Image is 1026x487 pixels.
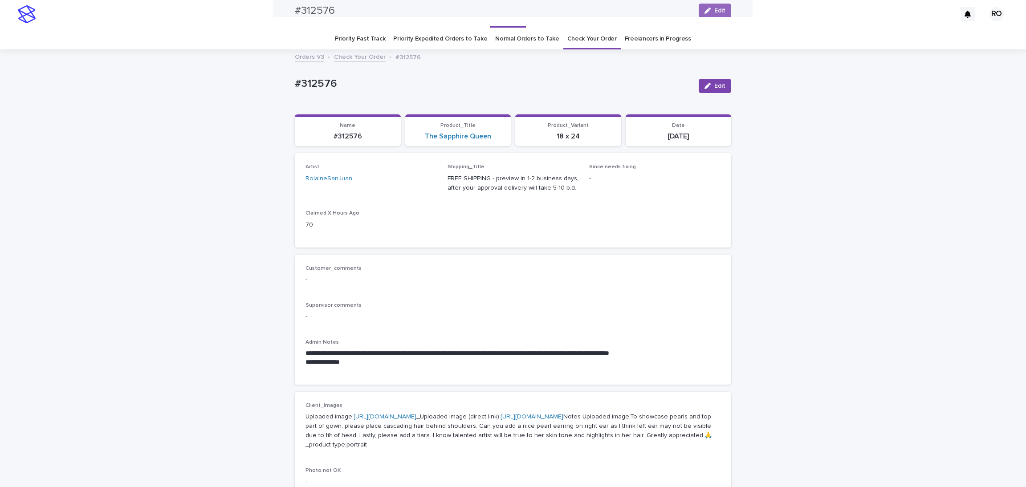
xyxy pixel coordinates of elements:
p: - [305,275,721,284]
p: 18 x 24 [521,132,616,141]
span: Supervisor comments [305,303,362,308]
p: - [305,477,721,487]
span: Admin Notes [305,340,339,345]
div: RO [989,7,1004,21]
a: Normal Orders to Take [495,28,559,49]
p: [DATE] [631,132,726,141]
a: [URL][DOMAIN_NAME] [501,414,563,420]
p: #312576 [395,52,421,61]
span: Client_Images [305,403,342,408]
p: - [589,174,721,183]
span: Edit [714,83,725,89]
span: Product_Title [440,123,476,128]
a: RolaineSanJuan [305,174,352,183]
button: Edit [699,79,731,93]
span: Date [672,123,685,128]
span: Product_Variant [548,123,589,128]
a: Orders V3 [295,51,324,61]
span: Since needs fixing [589,164,636,170]
p: Uploaded image: _Uploaded image (direct link): Notes Uploaded image:To showcase pearls and top pa... [305,412,721,449]
span: Customer_comments [305,266,362,271]
p: 70 [305,220,437,230]
a: Priority Expedited Orders to Take [393,28,487,49]
p: #312576 [295,77,692,90]
p: #312576 [300,132,395,141]
a: Freelancers in Progress [625,28,691,49]
a: [URL][DOMAIN_NAME] [354,414,416,420]
a: The Sapphire Queen [425,132,491,141]
span: Photo not OK [305,468,341,473]
a: Check Your Order [334,51,386,61]
p: FREE SHIPPING - preview in 1-2 business days, after your approval delivery will take 5-10 b.d. [448,174,579,193]
span: Shipping_Title [448,164,484,170]
span: Claimed X Hours Ago [305,211,359,216]
p: - [305,312,721,321]
a: Check Your Order [567,28,617,49]
span: Name [340,123,355,128]
img: stacker-logo-s-only.png [18,5,36,23]
span: Artist [305,164,319,170]
a: Priority Fast Track [335,28,385,49]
